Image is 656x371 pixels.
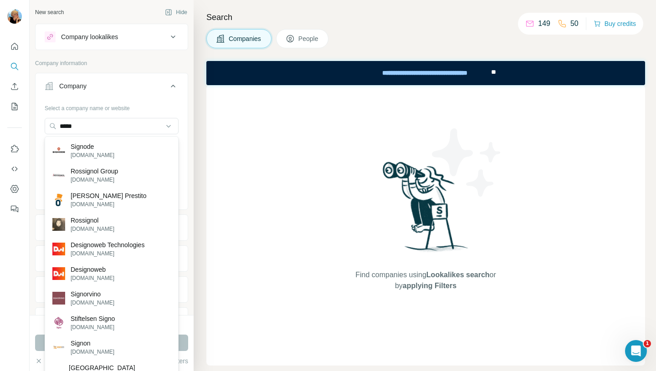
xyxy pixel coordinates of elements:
[52,169,65,182] img: Rossignol Group
[35,8,64,16] div: New search
[7,9,22,24] img: Avatar
[36,75,188,101] button: Company
[7,161,22,177] button: Use Surfe API
[36,248,188,269] button: HQ location
[71,290,114,299] p: Signorvino
[159,5,194,19] button: Hide
[644,340,651,347] span: 1
[7,141,22,157] button: Use Surfe on LinkedIn
[71,151,114,159] p: [DOMAIN_NAME]
[298,34,319,43] span: People
[52,292,65,305] img: Signorvino
[71,299,114,307] p: [DOMAIN_NAME]
[71,200,147,208] p: [DOMAIN_NAME]
[7,181,22,197] button: Dashboard
[71,249,144,258] p: [DOMAIN_NAME]
[52,267,65,280] img: Designoweb
[71,240,144,249] p: Designoweb Technologies
[45,101,179,112] div: Select a company name or website
[71,274,114,282] p: [DOMAIN_NAME]
[71,191,147,200] p: [PERSON_NAME] Prestito
[538,18,550,29] p: 149
[206,11,645,24] h4: Search
[7,58,22,75] button: Search
[71,265,114,274] p: Designoweb
[7,201,22,217] button: Feedback
[403,282,456,290] span: applying Filters
[36,217,188,239] button: Industry
[36,279,188,300] button: Annual revenue ($)
[52,341,65,354] img: Signon
[52,144,65,157] img: Signode
[35,59,188,67] p: Company information
[570,18,579,29] p: 50
[71,339,114,348] p: Signon
[229,34,262,43] span: Companies
[7,78,22,95] button: Enrich CSV
[71,176,118,184] p: [DOMAIN_NAME]
[52,218,65,231] img: Rossignol
[36,310,188,331] button: Employees (size)
[7,38,22,55] button: Quick start
[59,81,87,91] div: Company
[426,122,508,203] img: Surfe Illustration - Stars
[379,159,473,261] img: Surfe Illustration - Woman searching with binoculars
[71,225,114,233] p: [DOMAIN_NAME]
[71,216,114,225] p: Rossignol
[35,356,61,366] button: Clear
[7,98,22,115] button: My lists
[594,17,636,30] button: Buy credits
[625,340,647,362] iframe: Intercom live chat
[52,243,65,255] img: Designoweb Technologies
[206,61,645,85] iframe: Banner
[71,323,115,331] p: [DOMAIN_NAME]
[71,142,114,151] p: Signode
[71,348,114,356] p: [DOMAIN_NAME]
[71,167,118,176] p: Rossignol Group
[353,269,498,291] span: Find companies using or by
[52,193,65,206] img: Signor Prestito
[71,314,115,323] p: Stiftelsen Signo
[61,32,118,41] div: Company lookalikes
[426,271,490,279] span: Lookalikes search
[52,316,65,329] img: Stiftelsen Signo
[36,26,188,48] button: Company lookalikes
